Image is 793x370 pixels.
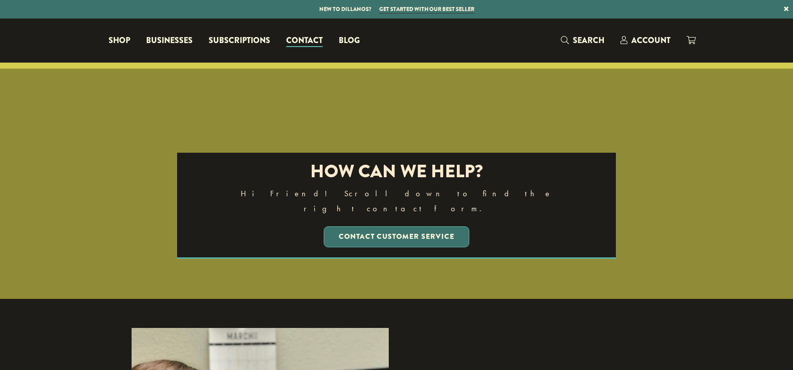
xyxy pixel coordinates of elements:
span: Contact [286,35,323,47]
span: Search [573,35,604,46]
p: Hi Friend! Scroll down to find the right contact form. [220,186,573,216]
span: Shop [109,35,130,47]
h2: How can we help? [220,161,573,182]
span: Account [631,35,670,46]
a: Contact Customer Service [324,226,469,247]
span: Subscriptions [209,35,270,47]
span: Blog [339,35,360,47]
span: Businesses [146,35,193,47]
a: Get started with our best seller [379,5,474,14]
a: Shop [101,33,138,49]
a: Search [553,32,612,49]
